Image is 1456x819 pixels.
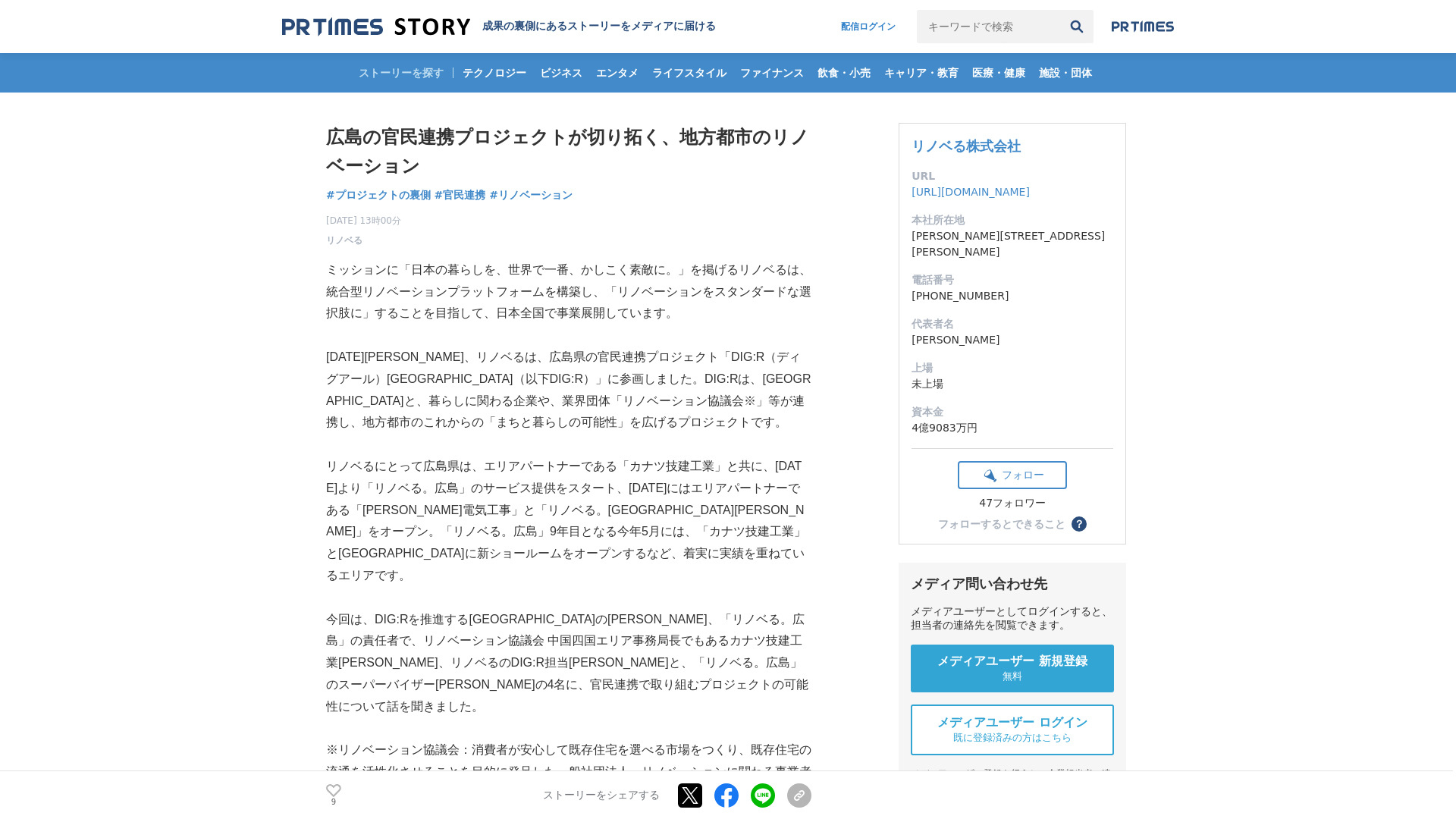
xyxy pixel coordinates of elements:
dt: 代表者名 [912,316,1113,332]
span: エンタメ [590,66,645,80]
a: #リノベーション [489,187,573,203]
span: [DATE] 13時00分 [326,214,401,227]
span: ？ [1074,519,1084,529]
span: テクノロジー [457,66,532,80]
span: 医療・健康 [966,66,1031,80]
input: キーワードで検索 [917,10,1060,43]
p: [DATE][PERSON_NAME]、リノベるは、広島県の官民連携プロジェクト「DIG:R（ディグアール）[GEOGRAPHIC_DATA]（以下DIG:R）」に参画しました。DIG:Rは、[... [326,347,811,434]
a: リノベる株式会社 [912,138,1021,154]
span: ビジネス [534,66,588,80]
span: #プロジェクトの裏側 [326,188,431,202]
a: キャリア・教育 [878,53,965,93]
span: キャリア・教育 [878,66,965,80]
p: ストーリーをシェアする [543,789,660,802]
a: メディアユーザー 新規登録 無料 [911,645,1114,692]
dt: 本社所在地 [912,212,1113,228]
a: ビジネス [534,53,588,93]
h1: 広島の官民連携プロジェクトが切り拓く、地方都市のリノベーション [326,123,811,181]
p: ミッションに「日本の暮らしを、世界で一番、かしこく素敵に。」を掲げるリノベるは、統合型リノベーションプラットフォームを構築し、「リノベーションをスタンダードな選択肢に」することを目指して、日本全... [326,259,811,325]
dt: 電話番号 [912,272,1113,288]
a: 配信ログイン [826,10,911,43]
dt: URL [912,168,1113,184]
button: フォロー [958,461,1067,489]
dd: [PERSON_NAME][STREET_ADDRESS][PERSON_NAME] [912,228,1113,260]
a: [URL][DOMAIN_NAME] [912,186,1030,198]
dd: [PERSON_NAME] [912,332,1113,348]
img: prtimes [1112,20,1174,33]
span: 飲食・小売 [811,66,877,80]
a: メディアユーザー ログイン 既に登録済みの方はこちら [911,704,1114,755]
dt: 資本金 [912,404,1113,420]
a: 成果の裏側にあるストーリーをメディアに届ける 成果の裏側にあるストーリーをメディアに届ける [282,17,716,37]
dt: 上場 [912,360,1113,376]
span: ライフスタイル [646,66,733,80]
span: 施設・団体 [1033,66,1098,80]
p: 今回は、DIG:Rを推進する[GEOGRAPHIC_DATA]の[PERSON_NAME]、「リノベる。広島」の責任者で、リノベーション協議会 中国四国エリア事務局長でもあるカナツ技建工業[PE... [326,609,811,718]
a: #官民連携 [435,187,486,203]
button: ？ [1072,516,1087,532]
a: ファイナンス [734,53,810,93]
p: ※リノベーション協議会：消費者が安心して既存住宅を選べる市場をつくり、既存住宅の流通を活性化させることを目的に発足した一般社団法人。リノベーションに関わる事業者737社（カナツ技建工業とリノベる... [326,739,811,805]
a: 飲食・小売 [811,53,877,93]
span: メディアユーザー 新規登録 [937,654,1087,670]
a: 医療・健康 [966,53,1031,93]
a: #プロジェクトの裏側 [326,187,431,203]
button: 検索 [1060,10,1094,43]
p: リノベるにとって広島県は、エリアパートナーである「カナツ技建工業」と共に、[DATE]より「リノベる。広島」のサービス提供をスタート、[DATE]にはエリアパートナーである「[PERSON_NA... [326,456,811,587]
span: 既に登録済みの方はこちら [953,731,1072,745]
a: テクノロジー [457,53,532,93]
img: 成果の裏側にあるストーリーをメディアに届ける [282,17,470,37]
p: 9 [326,799,341,806]
div: 47フォロワー [958,497,1067,510]
span: ファイナンス [734,66,810,80]
span: メディアユーザー ログイン [937,715,1087,731]
dd: 4億9083万円 [912,420,1113,436]
div: メディアユーザーとしてログインすると、担当者の連絡先を閲覧できます。 [911,605,1114,632]
dd: [PHONE_NUMBER] [912,288,1113,304]
div: フォローするとできること [938,519,1065,529]
a: 施設・団体 [1033,53,1098,93]
h2: 成果の裏側にあるストーリーをメディアに届ける [482,20,716,33]
a: リノベる [326,234,362,247]
a: ライフスタイル [646,53,733,93]
span: #リノベーション [489,188,573,202]
dd: 未上場 [912,376,1113,392]
div: メディア問い合わせ先 [911,575,1114,593]
span: #官民連携 [435,188,486,202]
span: 無料 [1003,670,1022,683]
a: エンタメ [590,53,645,93]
